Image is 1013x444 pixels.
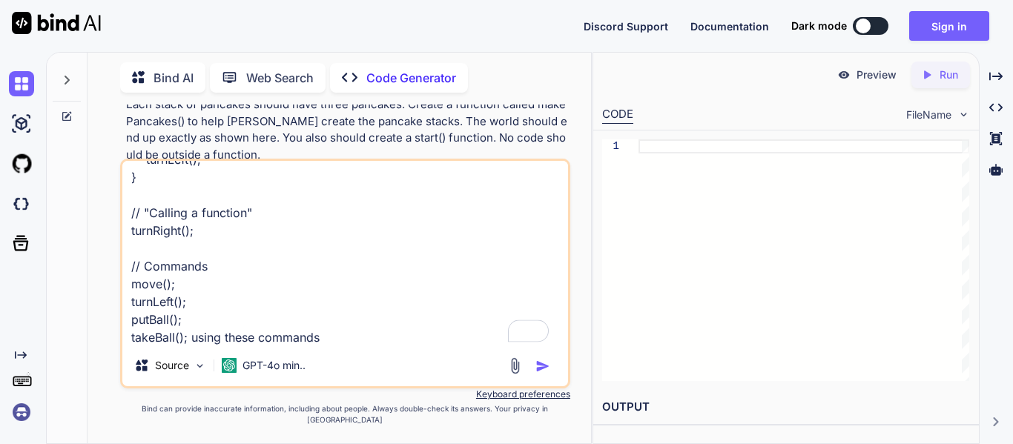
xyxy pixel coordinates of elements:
p: Web Search [246,69,314,87]
p: Source [155,358,189,373]
p: Code Generator [366,69,456,87]
img: attachment [506,357,524,374]
button: Discord Support [584,19,668,34]
span: FileName [906,107,951,122]
img: ai-studio [9,111,34,136]
img: signin [9,400,34,425]
img: darkCloudIdeIcon [9,191,34,216]
img: icon [535,359,550,374]
p: Run [940,67,958,82]
p: Keyboard preferences [120,388,570,400]
button: Sign in [909,11,989,41]
img: Pick Models [194,359,206,372]
span: Dark mode [791,19,847,33]
h2: OUTPUT [593,390,979,425]
p: Bind AI [154,69,194,87]
p: GPT-4o min.. [242,358,306,373]
img: chevron down [957,108,970,121]
textarea: To enrich screen reader interactions, please activate Accessibility in Grammarly extension settings [122,161,568,345]
img: githubLight [9,151,34,176]
img: GPT-4o mini [222,358,237,373]
img: preview [837,68,851,82]
span: Documentation [690,20,769,33]
div: 1 [602,139,619,153]
img: Bind AI [12,12,101,34]
button: Documentation [690,19,769,34]
p: Bind can provide inaccurate information, including about people. Always double-check its answers.... [120,403,570,425]
p: Preview [857,67,897,82]
p: Generate Code Write a Other script to [PERSON_NAME] is the waiter. He needs to deliver a stack of... [126,63,567,163]
img: chat [9,71,34,96]
div: CODE [602,106,633,124]
span: Discord Support [584,20,668,33]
